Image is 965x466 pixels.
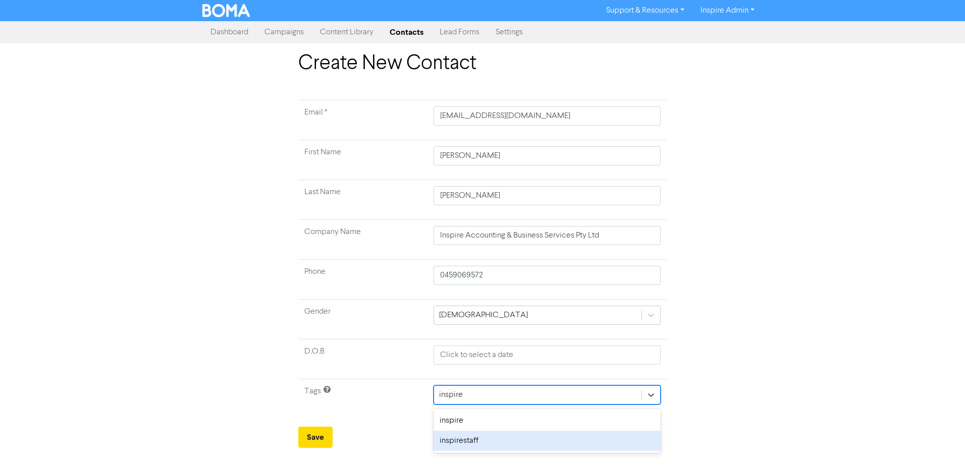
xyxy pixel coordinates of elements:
[838,357,965,466] iframe: Chat Widget
[298,180,427,220] td: Last Name
[298,100,427,140] td: Required
[298,339,427,379] td: D.O.B
[488,22,531,42] a: Settings
[598,3,692,19] a: Support & Resources
[312,22,382,42] a: Content Library
[298,140,427,180] td: First Name
[434,431,661,451] div: inspirestaff
[298,427,333,448] button: Save
[692,3,763,19] a: Inspire Admin
[298,220,427,260] td: Company Name
[432,22,488,42] a: Lead Forms
[439,309,528,321] div: [DEMOGRAPHIC_DATA]
[382,22,432,42] a: Contacts
[434,345,661,365] input: Click to select a date
[434,411,661,431] div: inspire
[202,4,250,17] img: BOMA Logo
[298,260,427,300] td: Phone
[298,51,667,76] h1: Create New Contact
[298,300,427,339] td: Gender
[298,379,427,419] td: Tags
[202,22,256,42] a: Dashboard
[256,22,312,42] a: Campaigns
